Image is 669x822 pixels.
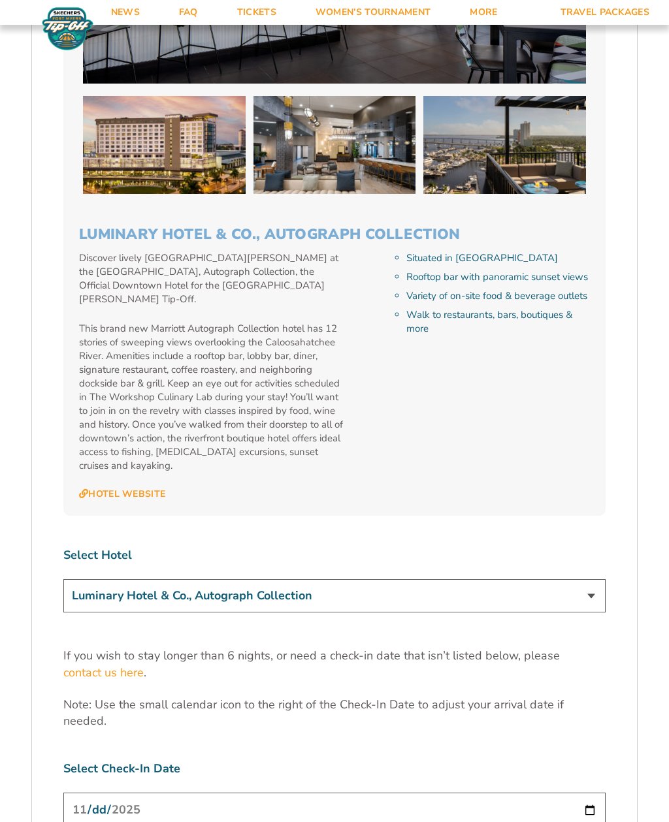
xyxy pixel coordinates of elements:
[406,251,590,265] li: Situated in [GEOGRAPHIC_DATA]
[406,289,590,303] li: Variety of on-site food & beverage outlets
[79,322,346,473] p: This brand new Marriott Autograph Collection hotel has 12 stories of sweeping views overlooking t...
[79,488,165,500] a: Hotel Website
[63,648,606,680] p: If you wish to stay longer than 6 nights, or need a check-in date that isn’t listed below, please .
[253,96,416,194] img: Luminary Hotel & Co., Autograph Collection (2025 BEACH)
[63,697,606,729] p: Note: Use the small calendar icon to the right of the Check-In Date to adjust your arrival date i...
[63,665,144,681] a: contact us here
[79,251,346,306] p: Discover lively [GEOGRAPHIC_DATA][PERSON_NAME] at the [GEOGRAPHIC_DATA], Autograph Collection, th...
[423,96,586,194] img: Luminary Hotel & Co., Autograph Collection (2025 BEACH)
[39,7,96,51] img: Fort Myers Tip-Off
[406,308,590,336] li: Walk to restaurants, bars, boutiques & more
[63,547,606,563] label: Select Hotel
[79,226,590,243] h3: Luminary Hotel & Co., Autograph Collection
[83,96,246,194] img: Luminary Hotel & Co., Autograph Collection (2025 BEACH)
[63,761,606,777] label: Select Check-In Date
[406,270,590,284] li: Rooftop bar with panoramic sunset views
